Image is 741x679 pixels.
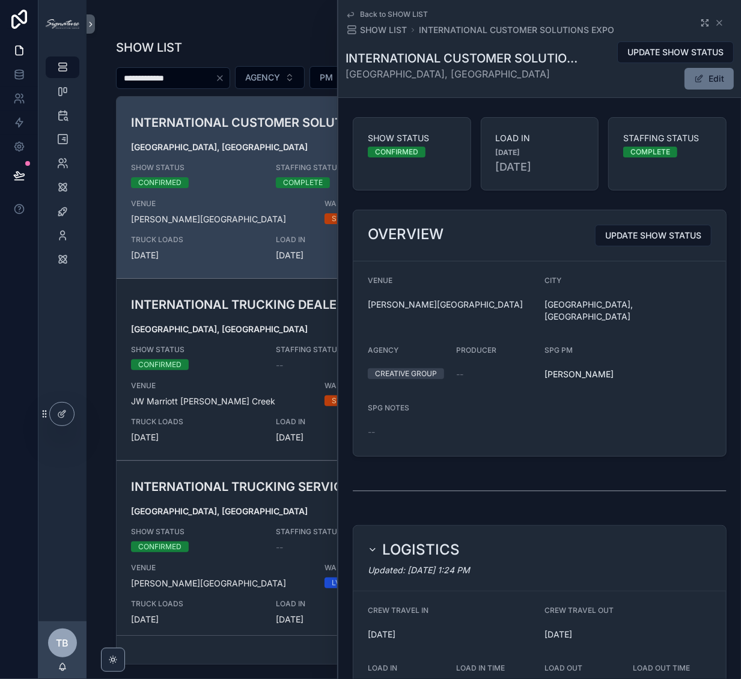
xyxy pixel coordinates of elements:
[332,213,347,224] div: STC
[544,368,614,380] span: [PERSON_NAME]
[131,163,261,172] span: SHOW STATUS
[38,48,87,286] div: scrollable content
[320,72,333,84] span: PM
[131,324,308,334] strong: [GEOGRAPHIC_DATA], [GEOGRAPHIC_DATA]
[375,368,437,379] div: CREATIVE GROUP
[496,132,584,144] span: LOAD IN
[131,563,310,573] span: VENUE
[456,346,496,355] span: PRODUCER
[131,478,503,496] h3: INTERNATIONAL TRUCKING SERVICE SOLUTIONS EXPO
[131,599,261,609] span: TRUCK LOADS
[360,24,407,36] span: SHOW LIST
[276,359,283,371] span: --
[368,426,375,438] span: --
[276,235,406,245] span: LOAD IN
[131,249,261,261] span: [DATE]
[368,299,535,311] span: [PERSON_NAME][GEOGRAPHIC_DATA]
[382,540,460,559] h2: LOGISTICS
[116,39,182,56] h1: SHOW LIST
[496,159,584,175] span: [DATE]
[325,381,504,391] span: WAREHOUSE OUT
[544,606,614,615] span: CREW TRAVEL OUT
[276,599,406,609] span: LOAD IN
[131,114,503,132] h3: INTERNATIONAL CUSTOMER SOLUTIONS EXPO
[131,199,310,209] span: VENUE
[544,663,582,672] span: LOAD OUT
[617,41,734,63] button: UPDATE SHOW STATUS
[368,663,397,672] span: LOAD IN
[346,24,407,36] a: SHOW LIST
[346,10,428,19] a: Back to SHOW LIST
[368,606,428,615] span: CREW TRAVEL IN
[131,381,310,391] span: VENUE
[595,225,712,246] button: UPDATE SHOW STATUS
[368,629,535,641] span: [DATE]
[360,10,428,19] span: Back to SHOW LIST
[46,19,79,29] img: App logo
[131,345,261,355] span: SHOW STATUS
[276,431,406,443] span: [DATE]
[419,24,614,36] a: INTERNATIONAL CUSTOMER SOLUTIONS EXPO
[215,73,230,83] button: Clear
[276,345,406,355] span: STAFFING STATUS
[368,225,444,244] h2: OVERVIEW
[375,147,418,157] div: CONFIRMED
[117,460,711,642] a: INTERNATIONAL TRUCKING SERVICE SOLUTIONS EXPO[GEOGRAPHIC_DATA], [GEOGRAPHIC_DATA]SHOW STATUSCONFI...
[325,563,504,573] span: WAREHOUSE OUT
[131,395,310,407] span: JW Marriott [PERSON_NAME] Creek
[138,177,181,188] div: CONFIRMED
[131,213,310,225] span: [PERSON_NAME][GEOGRAPHIC_DATA]
[685,68,734,90] button: Edit
[131,296,503,314] h3: INTERNATIONAL TRUCKING DEALER MEETING
[131,527,261,537] span: SHOW STATUS
[605,230,701,242] span: UPDATE SHOW STATUS
[276,527,406,537] span: STAFFING STATUS
[131,431,261,443] span: [DATE]
[131,614,261,626] span: [DATE]
[276,614,406,626] span: [DATE]
[368,346,398,355] span: AGENCY
[276,249,406,261] span: [DATE]
[131,417,261,427] span: TRUCK LOADS
[117,97,711,278] a: INTERNATIONAL CUSTOMER SOLUTIONS EXPO[GEOGRAPHIC_DATA], [GEOGRAPHIC_DATA]SHOW STATUSCONFIRMEDSTAF...
[544,299,712,323] span: [GEOGRAPHIC_DATA], [GEOGRAPHIC_DATA]
[544,346,573,355] span: SPG PM
[456,368,463,380] span: --
[131,506,308,516] strong: [GEOGRAPHIC_DATA], [GEOGRAPHIC_DATA]
[131,577,310,589] span: [PERSON_NAME][GEOGRAPHIC_DATA]
[368,132,456,144] span: SHOW STATUS
[368,565,470,575] em: Updated: [DATE] 1:24 PM
[456,663,505,672] span: LOAD IN TIME
[276,541,283,553] span: --
[325,199,504,209] span: WAREHOUSE OUT
[627,46,724,58] span: UPDATE SHOW STATUS
[131,235,261,245] span: TRUCK LOADS
[544,629,712,641] span: [DATE]
[276,163,406,172] span: STAFFING STATUS
[283,177,323,188] div: COMPLETE
[368,403,409,412] span: SPG NOTES
[332,395,347,406] div: STC
[138,541,181,552] div: CONFIRMED
[276,417,406,427] span: LOAD IN
[235,66,305,89] button: Select Button
[131,142,308,152] strong: [GEOGRAPHIC_DATA], [GEOGRAPHIC_DATA]
[245,72,280,84] span: AGENCY
[56,636,69,650] span: TB
[117,278,711,460] a: INTERNATIONAL TRUCKING DEALER MEETING[GEOGRAPHIC_DATA], [GEOGRAPHIC_DATA]SHOW STATUSCONFIRMEDSTAF...
[138,359,181,370] div: CONFIRMED
[496,148,520,157] strong: [DATE]
[332,577,340,588] div: LV
[630,147,670,157] div: COMPLETE
[346,50,579,67] h1: INTERNATIONAL CUSTOMER SOLUTIONS EXPO
[544,276,561,285] span: CITY
[633,663,690,672] span: LOAD OUT TIME
[368,276,392,285] span: VENUE
[623,132,712,144] span: STAFFING STATUS
[310,66,358,89] button: Select Button
[346,67,579,81] span: [GEOGRAPHIC_DATA], [GEOGRAPHIC_DATA]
